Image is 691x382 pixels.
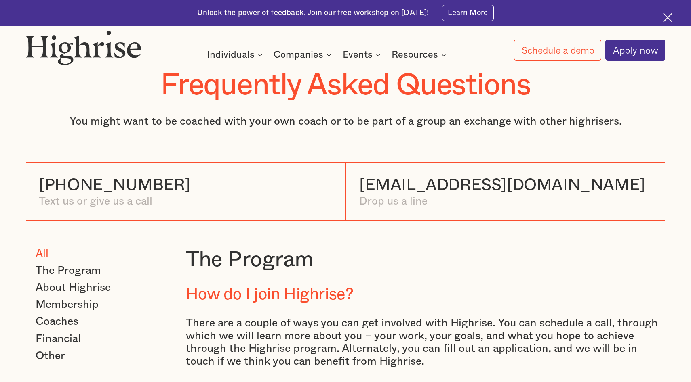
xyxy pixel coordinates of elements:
[36,247,48,260] span: All
[36,298,99,311] span: Membership
[392,50,438,60] div: Resources
[26,30,141,65] img: Highrise logo
[36,264,101,277] span: The Program
[514,40,601,61] a: Schedule a demo
[186,285,665,304] h3: How do I join Highrise?
[605,40,665,61] a: Apply now
[186,317,665,367] p: There are a couple of ways you can get involved with Highrise. You can schedule a call, through w...
[392,50,449,60] div: Resources
[359,176,645,207] a: [EMAIL_ADDRESS][DOMAIN_NAME]Drop us a line
[26,115,665,128] p: You might want to be coached with your own coach or to be part of a group an exchange with other ...
[26,69,665,102] h1: Frequently Asked Questions
[663,13,672,22] img: Cross icon
[343,50,383,60] div: Events
[36,281,111,294] span: About Highrise
[36,349,65,362] span: Other
[36,315,78,328] span: Coaches
[359,195,645,208] div: Drop us a line
[274,50,334,60] div: Companies
[442,5,494,21] a: Learn More
[197,8,429,18] div: Unlock the power of feedback. Join our free workshop on [DATE]!
[26,247,169,362] form: Email Form
[36,332,81,345] span: Financial
[39,176,190,207] a: [PHONE_NUMBER]Text us or give us a call
[207,50,255,60] div: Individuals
[207,50,265,60] div: Individuals
[359,176,645,194] h2: [EMAIL_ADDRESS][DOMAIN_NAME]
[274,50,323,60] div: Companies
[186,247,665,272] h2: The Program
[343,50,373,60] div: Events
[39,195,190,208] div: Text us or give us a call
[39,176,190,194] h2: [PHONE_NUMBER]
